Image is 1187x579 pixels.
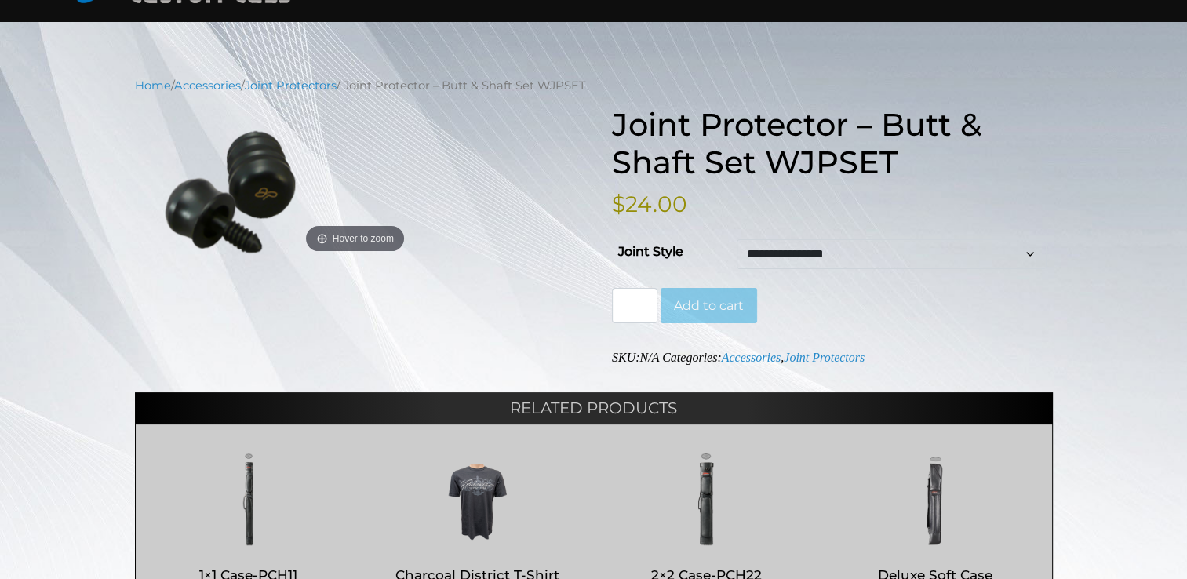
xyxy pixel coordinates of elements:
a: Joint Protectors [784,351,865,364]
input: Product quantity [612,288,657,324]
a: Joint Protectors [245,78,337,93]
span: SKU: [612,351,659,364]
a: Accessories [174,78,241,93]
h1: Joint Protector – Butt & Shaft Set WJPSET [612,106,1053,181]
a: Home [135,78,171,93]
a: Accessories [722,351,781,364]
nav: Breadcrumb [135,77,1053,94]
button: Add to cart [661,288,757,324]
label: Joint Style [618,239,683,264]
img: Deluxe Soft Case [837,452,1032,546]
img: 21-1010x168-1.png [135,126,326,257]
span: N/A [639,351,659,364]
img: 2x2 Case-PCH22 [609,452,804,546]
h2: Related products [135,392,1053,424]
span: Categories: , [662,351,865,364]
img: Charcoal District T-Shirt [380,452,575,546]
span: $ [612,191,625,217]
a: Hover to zoom [135,126,576,257]
bdi: 24.00 [612,191,687,217]
img: 1x1 Case-PCH11 [151,452,347,546]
